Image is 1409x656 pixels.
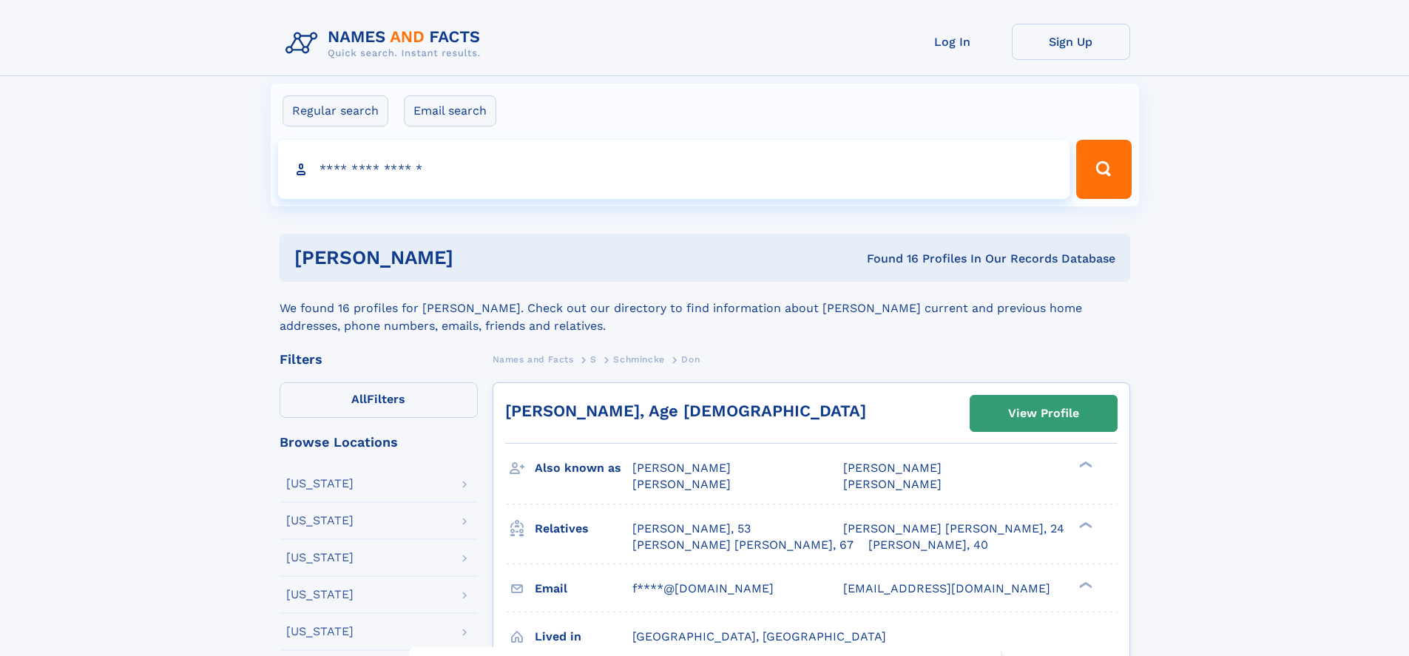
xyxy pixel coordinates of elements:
div: [US_STATE] [286,589,354,601]
a: View Profile [970,396,1117,431]
div: ❯ [1075,520,1093,530]
span: All [351,392,367,406]
a: Log In [893,24,1012,60]
a: Schmincke [613,350,664,368]
div: View Profile [1008,396,1079,430]
h1: [PERSON_NAME] [294,248,660,267]
button: Search Button [1076,140,1131,199]
input: search input [278,140,1070,199]
div: We found 16 profiles for [PERSON_NAME]. Check out our directory to find information about [PERSON... [280,282,1130,335]
img: Logo Names and Facts [280,24,493,64]
a: [PERSON_NAME] [PERSON_NAME], 24 [843,521,1064,537]
div: [US_STATE] [286,552,354,564]
span: Schmincke [613,354,664,365]
h3: Email [535,576,632,601]
span: S [590,354,597,365]
span: [PERSON_NAME] [843,461,942,475]
span: [GEOGRAPHIC_DATA], [GEOGRAPHIC_DATA] [632,629,886,643]
div: ❯ [1075,580,1093,589]
span: [EMAIL_ADDRESS][DOMAIN_NAME] [843,581,1050,595]
span: [PERSON_NAME] [843,477,942,491]
h3: Also known as [535,456,632,481]
div: Browse Locations [280,436,478,449]
div: [US_STATE] [286,626,354,638]
a: [PERSON_NAME], 53 [632,521,751,537]
a: Sign Up [1012,24,1130,60]
h3: Lived in [535,624,632,649]
span: [PERSON_NAME] [632,477,731,491]
h3: Relatives [535,516,632,541]
div: Found 16 Profiles In Our Records Database [660,251,1115,267]
div: Filters [280,353,478,366]
label: Email search [404,95,496,126]
a: [PERSON_NAME], 40 [868,537,988,553]
a: [PERSON_NAME], Age [DEMOGRAPHIC_DATA] [505,402,866,420]
span: Don [681,354,700,365]
div: [US_STATE] [286,515,354,527]
div: ❯ [1075,460,1093,470]
span: [PERSON_NAME] [632,461,731,475]
label: Regular search [283,95,388,126]
a: S [590,350,597,368]
a: Names and Facts [493,350,574,368]
label: Filters [280,382,478,418]
a: [PERSON_NAME] [PERSON_NAME], 67 [632,537,854,553]
div: [US_STATE] [286,478,354,490]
